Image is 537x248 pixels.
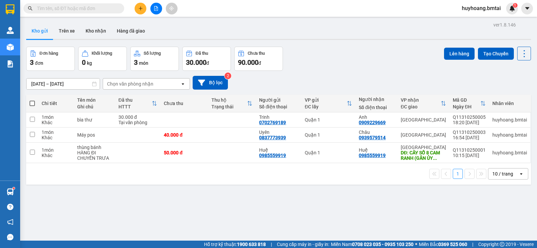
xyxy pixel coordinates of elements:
div: Quận 1 [305,150,352,155]
button: Lên hàng [444,48,475,60]
span: huyhoang.bmtai [456,4,506,12]
span: copyright [500,242,504,247]
svg: open [180,81,186,87]
div: Máy pos [77,132,112,138]
div: Nhân viên [492,101,527,106]
div: 0837773939 [259,135,286,140]
img: warehouse-icon [7,188,14,195]
span: search [28,6,33,11]
span: ⚪️ [415,243,417,246]
div: Anh [359,114,394,120]
div: 50.000 đ [164,150,205,155]
span: 90.000 [238,58,258,66]
img: warehouse-icon [7,44,14,51]
th: Toggle SortBy [208,95,256,112]
div: Q11310250003 [453,130,486,135]
div: Huệ [259,147,298,153]
div: [GEOGRAPHIC_DATA] [401,132,446,138]
span: ... [433,155,437,161]
div: 0985559919 [359,153,386,158]
div: 40.000 đ [164,132,205,138]
div: Số lượng [144,51,161,56]
div: Ghi chú [77,104,112,109]
div: VP gửi [305,97,347,103]
button: plus [135,3,146,14]
div: Đã thu [118,97,152,103]
div: Khác [42,135,70,140]
span: 3 [30,58,34,66]
button: Số lượng3món [130,47,179,71]
button: file-add [150,3,162,14]
div: Chọn văn phòng nhận [107,81,153,87]
span: aim [169,6,174,11]
th: Toggle SortBy [449,95,489,112]
div: huyhoang.bmtai [492,117,527,122]
th: Toggle SortBy [301,95,355,112]
span: đơn [35,60,43,66]
span: 0 [82,58,86,66]
div: Chi tiết [42,101,70,106]
div: Chưa thu [248,51,265,56]
div: ver 1.8.146 [493,21,516,29]
span: plus [138,6,143,11]
div: Quận 1 [305,117,352,122]
span: đ [206,60,209,66]
div: Đã thu [196,51,208,56]
sup: 1 [513,3,518,8]
img: icon-new-feature [509,5,515,11]
th: Toggle SortBy [397,95,449,112]
div: Khác [42,120,70,125]
div: Người gửi [259,97,298,103]
span: caret-down [524,5,530,11]
button: Hàng đã giao [111,23,150,39]
strong: 1900 633 818 [237,242,266,247]
div: 0702769189 [259,120,286,125]
input: Tìm tên, số ĐT hoặc mã đơn [37,5,116,12]
strong: 0708 023 035 - 0935 103 250 [352,242,413,247]
button: Tạo Chuyến [478,48,514,60]
button: Đã thu30.000đ [182,47,231,71]
button: Kho gửi [26,23,53,39]
span: file-add [154,6,158,11]
button: Trên xe [53,23,80,39]
span: 3 [134,58,138,66]
div: Trinh [259,114,298,120]
div: Đơn hàng [40,51,58,56]
span: | [472,241,473,248]
span: Miền Nam [331,241,413,248]
div: Q11310250005 [453,114,486,120]
button: aim [166,3,178,14]
span: đ [258,60,261,66]
div: Mã GD [453,97,480,103]
button: Bộ lọc [193,76,228,90]
div: Tên món [77,97,112,103]
div: huyhoang.bmtai [492,150,527,155]
div: VP nhận [401,97,441,103]
img: solution-icon [7,60,14,67]
div: Châu [359,130,394,135]
div: ĐC giao [401,104,441,109]
div: Tại văn phòng [118,120,157,125]
div: Số điện thoại [259,104,298,109]
button: 1 [453,169,463,179]
button: Đơn hàng3đơn [26,47,75,71]
div: 0985559919 [259,153,286,158]
span: | [271,241,272,248]
div: Huệ [359,147,394,153]
div: Q11310250001 [453,147,486,153]
span: kg [87,60,92,66]
div: HTTT [118,104,152,109]
div: [GEOGRAPHIC_DATA] [401,117,446,122]
div: bìa thư [77,117,112,122]
div: 16:54 [DATE] [453,135,486,140]
th: Toggle SortBy [115,95,161,112]
div: 18:20 [DATE] [453,120,486,125]
div: Thu hộ [211,97,247,103]
div: Khác [42,153,70,158]
div: DĐ: CÂY SỐ 8 CAM RANH (GẦN ỦY BAN) [401,150,446,161]
div: 1 món [42,130,70,135]
strong: 0369 525 060 [438,242,467,247]
div: Người nhận [359,97,394,102]
span: món [139,60,148,66]
img: warehouse-icon [7,27,14,34]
